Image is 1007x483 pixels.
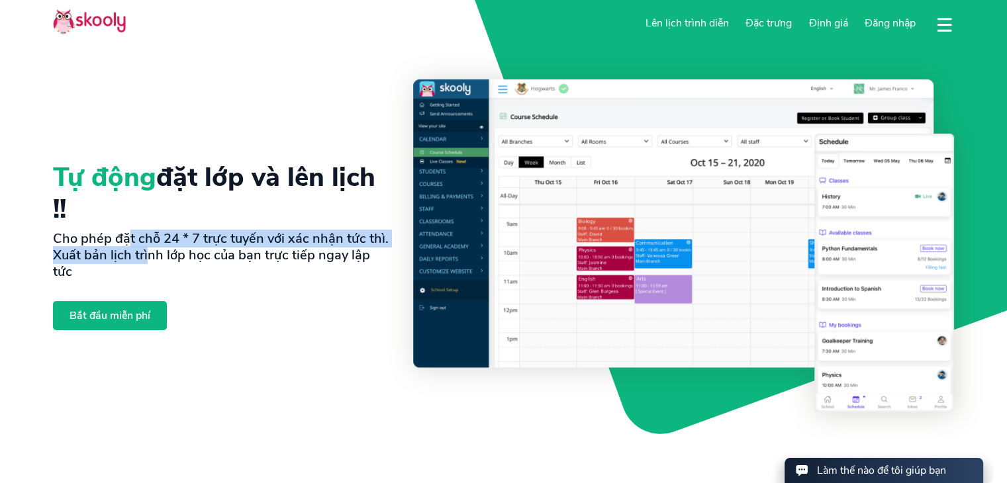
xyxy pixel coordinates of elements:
[413,79,954,412] img: Lên lịch lớp học, Hệ thống đặt chỗ & Phần mềm - <span class='notranslate'>Skooly | Thử miễn phí
[865,16,916,30] span: Đăng nhập
[809,16,848,30] span: Định giá
[800,13,857,34] a: Định giá
[935,9,954,40] button: dropdown menu
[53,230,392,280] h2: Cho phép đặt chỗ 24 * 7 trực tuyến với xác nhận tức thì. Xuất bản lịch trình lớp học của bạn trực...
[53,161,392,225] h1: đặt lớp và lên lịch !!
[53,301,167,329] a: Bắt đầu miễn phí
[53,9,126,34] img: Skooly
[856,13,924,34] a: Đăng nhập
[737,13,800,34] a: Đặc trưng
[53,159,156,195] span: Tự động
[637,13,738,34] a: Lên lịch trình diễn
